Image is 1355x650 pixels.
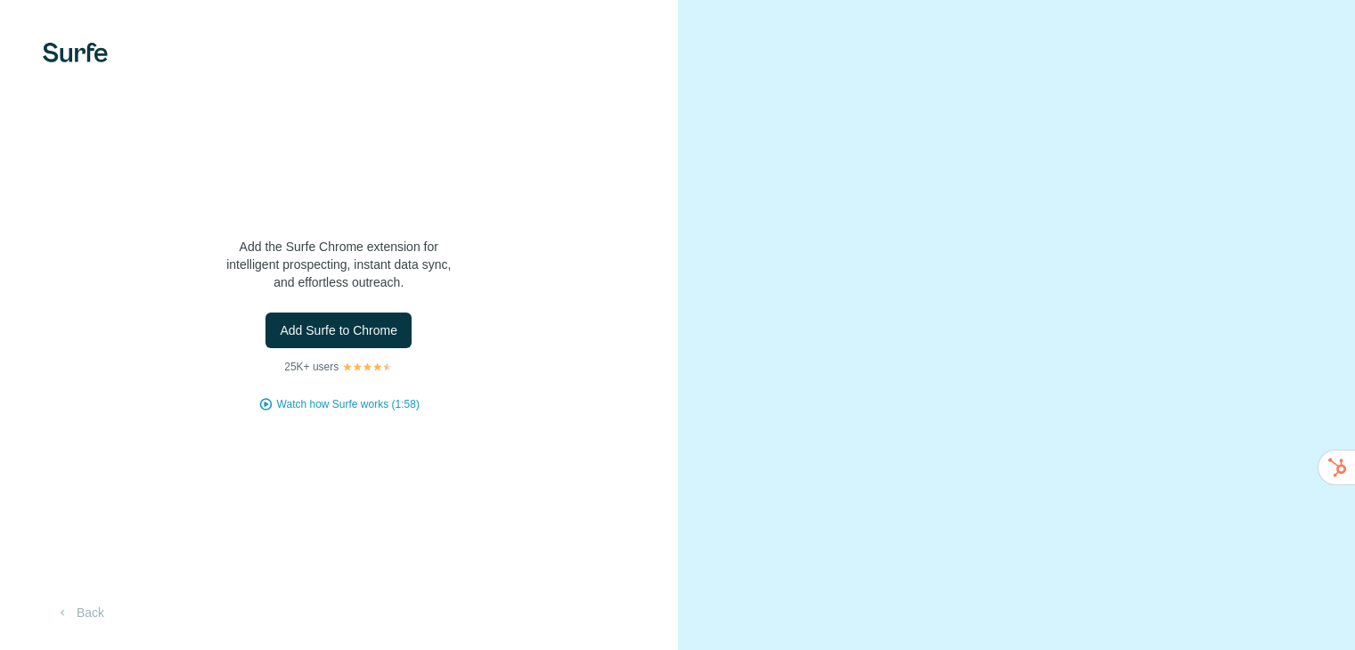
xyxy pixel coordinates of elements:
[277,396,420,412] button: Watch how Surfe works (1:58)
[342,362,393,372] img: Rating Stars
[43,597,117,629] button: Back
[43,43,108,62] img: Surfe's logo
[284,359,339,375] p: 25K+ users
[160,238,517,291] p: Add the Surfe Chrome extension for intelligent prospecting, instant data sync, and effortless out...
[160,152,517,223] h1: Let’s bring Surfe to your LinkedIn
[265,313,412,348] button: Add Surfe to Chrome
[280,321,397,339] span: Add Surfe to Chrome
